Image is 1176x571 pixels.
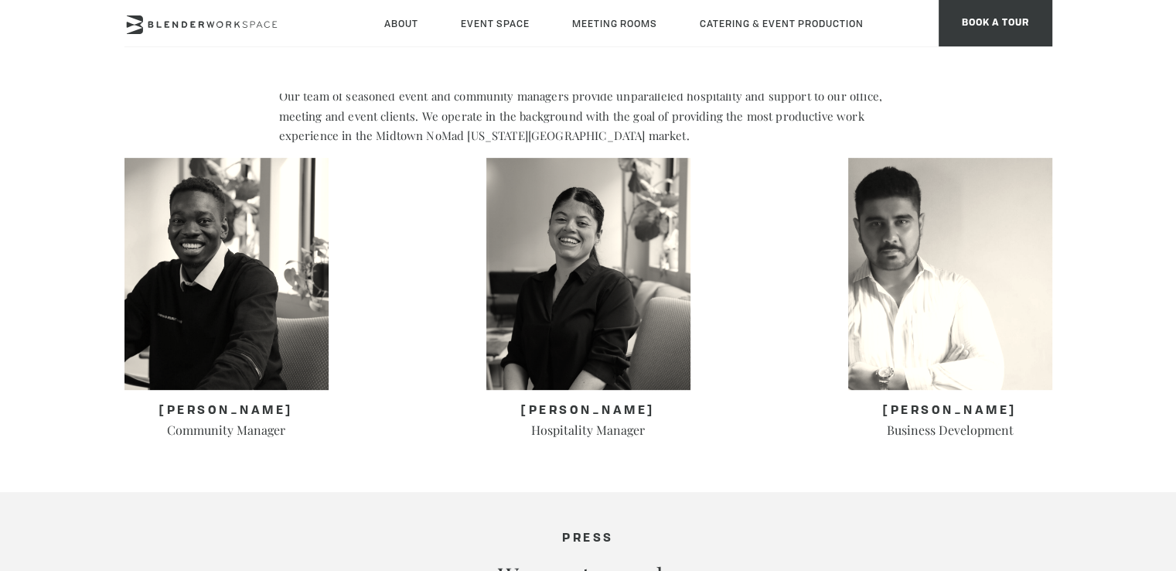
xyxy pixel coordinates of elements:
h4: Business Development [848,423,1052,437]
h3: [PERSON_NAME] [124,405,329,418]
iframe: Chat Widget [1099,497,1176,571]
h3: [PERSON_NAME] [848,405,1052,418]
h4: Hospitality Manager [486,423,690,437]
h4: Community Manager [124,423,329,437]
span: PRESS [562,533,614,545]
p: Our team of seasoned event and community managers provide unparalleled hospitality and support to... [279,87,898,146]
h3: [PERSON_NAME] [486,405,690,418]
